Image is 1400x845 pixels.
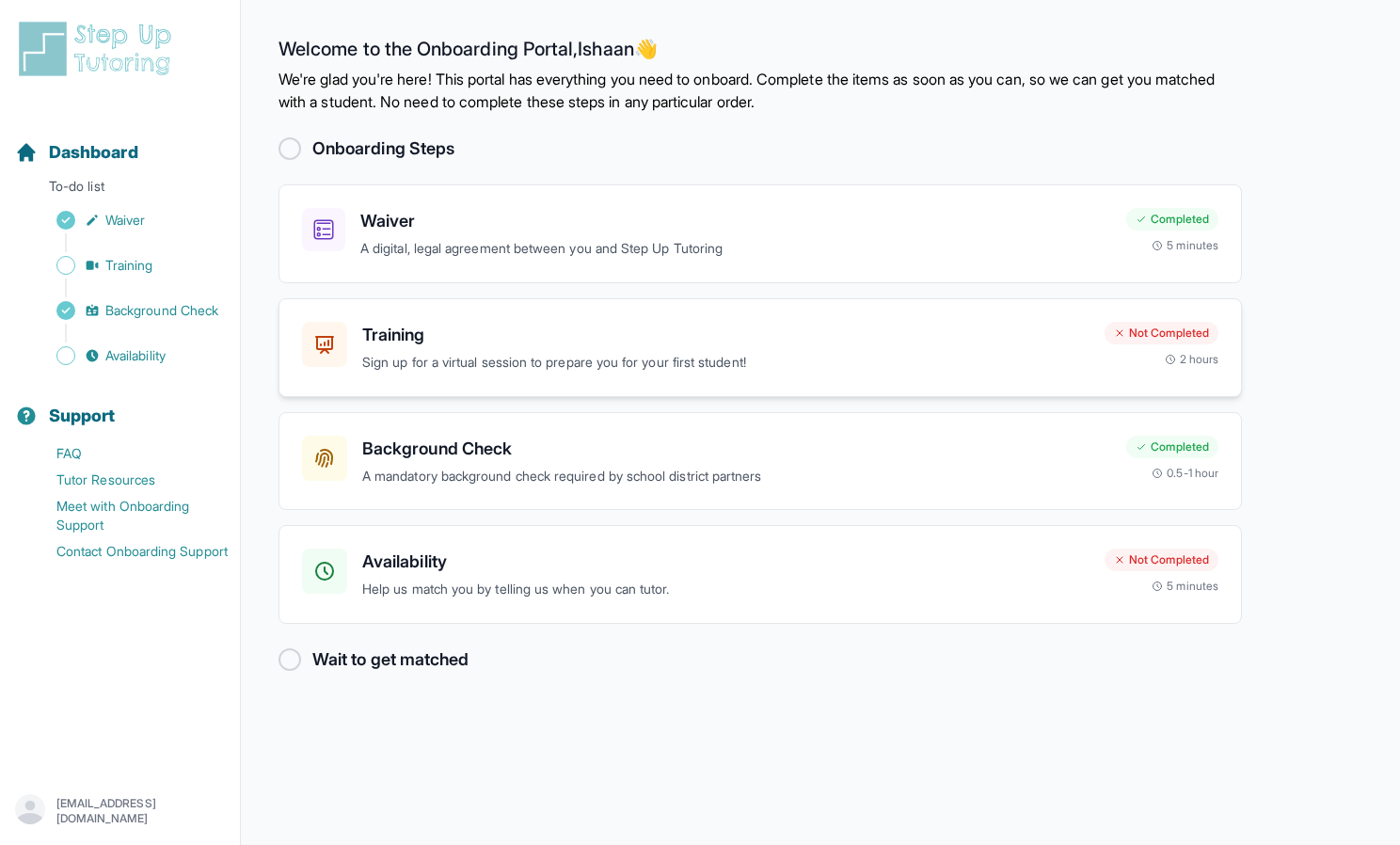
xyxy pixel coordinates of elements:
a: Dashboard [15,139,138,166]
h3: Training [362,322,1090,348]
button: [EMAIL_ADDRESS][DOMAIN_NAME] [15,794,225,828]
button: Dashboard [8,109,232,173]
h3: Availability [362,549,1090,575]
p: A mandatory background check required by school district partners [362,466,1111,487]
button: Support [8,373,232,437]
a: Training [15,252,240,279]
span: Background Check [105,301,218,320]
a: WaiverA digital, legal agreement between you and Step Up TutoringCompleted5 minutes [278,184,1242,283]
div: Completed [1126,208,1218,231]
a: Background CheckA mandatory background check required by school district partnersCompleted0.5-1 hour [278,412,1242,511]
img: logo [15,19,183,79]
span: Waiver [105,211,145,230]
p: A digital, legal agreement between you and Step Up Tutoring [360,238,1111,260]
a: Availability [15,343,240,369]
div: 0.5-1 hour [1152,466,1218,481]
span: Support [49,403,116,429]
a: Contact Onboarding Support [15,538,240,565]
a: Background Check [15,297,240,324]
p: Sign up for a virtual session to prepare you for your first student! [362,352,1090,374]
span: Dashboard [49,139,138,166]
p: [EMAIL_ADDRESS][DOMAIN_NAME] [56,796,225,826]
h2: Welcome to the Onboarding Portal, Ishaan 👋 [278,38,1242,68]
p: To-do list [8,177,232,203]
a: Tutor Resources [15,467,240,493]
a: Waiver [15,207,240,233]
h3: Waiver [360,208,1111,234]
p: We're glad you're here! This portal has everything you need to onboard. Complete the items as soo... [278,68,1242,113]
div: 5 minutes [1152,579,1218,594]
div: Not Completed [1105,549,1218,571]
div: 5 minutes [1152,238,1218,253]
h3: Background Check [362,436,1111,462]
div: Completed [1126,436,1218,458]
div: 2 hours [1165,352,1219,367]
p: Help us match you by telling us when you can tutor. [362,579,1090,600]
span: Training [105,256,153,275]
a: TrainingSign up for a virtual session to prepare you for your first student!Not Completed2 hours [278,298,1242,397]
a: AvailabilityHelp us match you by telling us when you can tutor.Not Completed5 minutes [278,525,1242,624]
a: Meet with Onboarding Support [15,493,240,538]
h2: Onboarding Steps [312,136,454,162]
span: Availability [105,346,166,365]
div: Not Completed [1105,322,1218,344]
a: FAQ [15,440,240,467]
h2: Wait to get matched [312,646,469,673]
